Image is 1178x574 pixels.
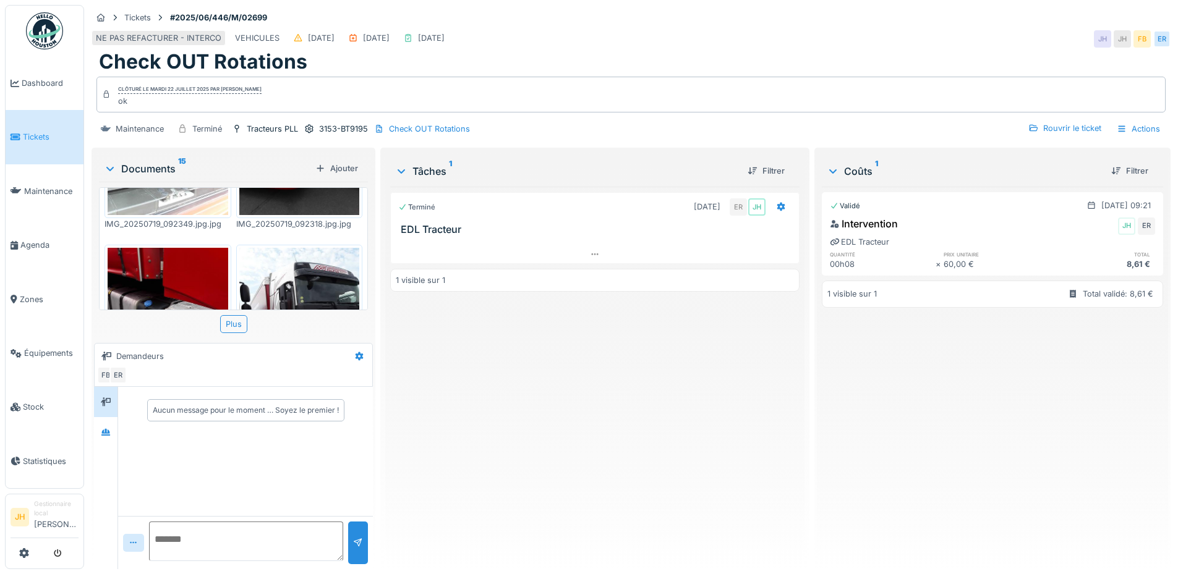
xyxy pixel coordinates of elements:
[24,347,79,359] span: Équipements
[418,32,445,44] div: [DATE]
[11,508,29,526] li: JH
[6,434,83,488] a: Statistiques
[748,198,766,216] div: JH
[24,185,79,197] span: Maintenance
[830,236,889,248] div: EDL Tracteur
[124,12,151,23] div: Tickets
[97,366,114,384] div: FB
[730,198,747,216] div: ER
[308,32,335,44] div: [DATE]
[165,12,272,23] strong: #2025/06/446/M/02699
[830,250,936,258] h6: quantité
[389,123,470,135] div: Check OUT Rotations
[830,258,936,270] div: 00h08
[310,160,363,177] div: Ajouter
[1023,120,1106,137] div: Rouvrir le ticket
[1138,217,1155,235] div: ER
[26,12,63,49] img: Badge_color-CXgf-gQk.svg
[116,123,164,135] div: Maintenance
[398,202,435,213] div: Terminé
[23,455,79,467] span: Statistiques
[20,239,79,251] span: Agenda
[6,326,83,380] a: Équipements
[944,258,1049,270] div: 60,00 €
[1153,30,1171,48] div: ER
[1049,250,1155,258] h6: total
[20,293,79,305] span: Zones
[23,401,79,413] span: Stock
[192,123,222,135] div: Terminé
[6,164,83,218] a: Maintenance
[694,201,720,213] div: [DATE]
[1083,288,1153,300] div: Total validé: 8,61 €
[108,248,228,408] img: accwq5u3141hs87jjet2zd1hpw7p
[34,499,79,518] div: Gestionnaire local
[109,366,127,384] div: ER
[396,274,445,286] div: 1 visible sur 1
[1114,30,1131,48] div: JH
[827,288,877,300] div: 1 visible sur 1
[1133,30,1151,48] div: FB
[6,272,83,326] a: Zones
[235,32,280,44] div: VEHICULES
[118,85,262,94] div: Clôturé le mardi 22 juillet 2025 par [PERSON_NAME]
[827,164,1101,179] div: Coûts
[34,499,79,535] li: [PERSON_NAME]
[830,201,860,211] div: Validé
[363,32,390,44] div: [DATE]
[6,110,83,164] a: Tickets
[944,250,1049,258] h6: prix unitaire
[118,95,262,107] div: ok
[104,161,310,176] div: Documents
[22,77,79,89] span: Dashboard
[1111,120,1166,138] div: Actions
[236,218,363,230] div: IMG_20250719_092318.jpg.jpg
[247,123,298,135] div: Tracteurs PLL
[153,405,339,416] div: Aucun message pour le moment … Soyez le premier !
[11,499,79,538] a: JH Gestionnaire local[PERSON_NAME]
[220,315,247,333] div: Plus
[1101,200,1151,211] div: [DATE] 09:21
[6,56,83,110] a: Dashboard
[105,218,231,230] div: IMG_20250719_092349.jpg.jpg
[239,248,360,408] img: cywf6hvgf94hip0b8a2ab3cmj1ns
[96,32,221,44] div: NE PAS REFACTURER - INTERCO
[99,50,307,74] h1: Check OUT Rotations
[178,161,186,176] sup: 15
[1049,258,1155,270] div: 8,61 €
[1094,30,1111,48] div: JH
[1118,217,1135,235] div: JH
[6,380,83,434] a: Stock
[395,164,737,179] div: Tâches
[449,164,452,179] sup: 1
[401,224,793,235] h3: EDL Tracteur
[319,123,368,135] div: 3153-BT9195
[743,162,790,179] div: Filtrer
[1106,162,1153,179] div: Filtrer
[6,218,83,272] a: Agenda
[23,131,79,143] span: Tickets
[936,258,944,270] div: ×
[830,216,898,231] div: Intervention
[875,164,878,179] sup: 1
[116,350,164,362] div: Demandeurs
